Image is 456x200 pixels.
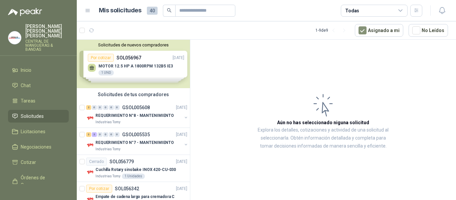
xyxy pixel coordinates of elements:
[8,64,69,76] a: Inicio
[109,159,134,164] p: SOL056779
[315,25,350,36] div: 1 - 9 de 9
[21,174,62,189] span: Órdenes de Compra
[8,125,69,138] a: Licitaciones
[277,119,369,126] h3: Aún no has seleccionado niguna solicitud
[77,155,190,182] a: CerradoSOL056779[DATE] Company LogoCuchilla Rotary sinobake INOX 420-CU-030Industrias Tomy1 Unidades
[95,194,175,200] p: Empate de cadena largo para cremadora C
[122,105,150,110] p: GSOL005608
[95,113,174,119] p: REQUERIMIENTO N°8 - MANTENIMIENTO
[122,132,150,137] p: GSOL005535
[97,132,102,137] div: 0
[21,128,45,135] span: Licitaciones
[95,120,121,125] p: Industrias Tomy
[8,79,69,92] a: Chat
[176,105,187,111] p: [DATE]
[176,159,187,165] p: [DATE]
[355,24,403,37] button: Asignado a mi
[103,105,108,110] div: 0
[77,40,190,88] div: Solicitudes de nuevos compradoresPor cotizarSOL056967[DATE] MOTOR 12.5 HP A 1800RPM 132B5 IE31 UN...
[25,24,69,38] p: [PERSON_NAME] [PERSON_NAME] [PERSON_NAME]
[345,7,359,14] div: Todas
[95,174,121,179] p: Industrias Tomy
[95,167,176,173] p: Cuchilla Rotary sinobake INOX 420-CU-030
[86,158,107,166] div: Cerrado
[25,39,69,51] p: CENTRAL DE MANGUERAS & BANDAS
[86,185,112,193] div: Por cotizar
[92,105,97,110] div: 0
[115,132,120,137] div: 0
[167,8,172,13] span: search
[176,132,187,138] p: [DATE]
[257,126,389,150] p: Explora los detalles, cotizaciones y actividad de una solicitud al seleccionarla. Obtén informaci...
[92,132,97,137] div: 3
[8,141,69,153] a: Negociaciones
[86,114,94,122] img: Company Logo
[79,42,187,47] button: Solicitudes de nuevos compradores
[8,31,21,44] img: Company Logo
[21,97,35,105] span: Tareas
[95,147,121,152] p: Industrias Tomy
[97,105,102,110] div: 0
[109,132,114,137] div: 0
[86,131,189,152] a: 3 3 0 0 0 0 GSOL005535[DATE] Company LogoREQUERIMIENTO N°7 - MANTENIMIENTOIndustrias Tomy
[8,94,69,107] a: Tareas
[8,156,69,169] a: Cotizar
[95,140,174,146] p: REQUERIMIENTO N°7 - MANTENIMIENTO
[115,105,120,110] div: 0
[103,132,108,137] div: 0
[147,7,158,15] span: 40
[409,24,448,37] button: No Leídos
[8,110,69,123] a: Solicitudes
[86,105,91,110] div: 2
[109,105,114,110] div: 0
[21,143,51,151] span: Negociaciones
[115,186,139,191] p: SOL056342
[86,104,189,125] a: 2 0 0 0 0 0 GSOL005608[DATE] Company LogoREQUERIMIENTO N°8 - MANTENIMIENTOIndustrias Tomy
[21,66,31,74] span: Inicio
[86,168,94,176] img: Company Logo
[21,159,36,166] span: Cotizar
[21,113,44,120] span: Solicitudes
[99,6,142,15] h1: Mis solicitudes
[122,174,145,179] div: 1 Unidades
[8,8,42,16] img: Logo peakr
[21,82,31,89] span: Chat
[8,171,69,191] a: Órdenes de Compra
[86,141,94,149] img: Company Logo
[86,132,91,137] div: 3
[77,88,190,101] div: Solicitudes de tus compradores
[176,186,187,192] p: [DATE]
